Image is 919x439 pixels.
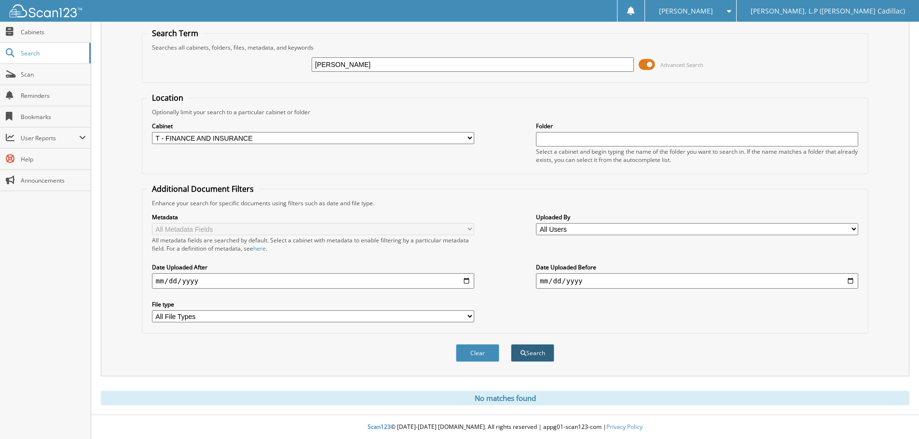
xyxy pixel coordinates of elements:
[536,273,858,289] input: end
[10,4,82,17] img: scan123-logo-white.svg
[21,49,84,57] span: Search
[21,92,86,100] span: Reminders
[152,273,474,289] input: start
[511,344,554,362] button: Search
[152,263,474,271] label: Date Uploaded After
[21,134,79,142] span: User Reports
[606,423,643,431] a: Privacy Policy
[101,391,909,405] div: No matches found
[456,344,499,362] button: Clear
[21,70,86,79] span: Scan
[536,122,858,130] label: Folder
[660,61,703,68] span: Advanced Search
[152,300,474,308] label: File type
[21,155,86,163] span: Help
[871,393,919,439] iframe: Chat Widget
[152,236,474,253] div: All metadata fields are searched by default. Select a cabinet with metadata to enable filtering b...
[147,184,259,194] legend: Additional Document Filters
[536,213,858,221] label: Uploaded By
[152,122,474,130] label: Cabinet
[21,28,86,36] span: Cabinets
[21,176,86,185] span: Announcements
[147,199,863,207] div: Enhance your search for specific documents using filters such as date and file type.
[21,113,86,121] span: Bookmarks
[152,213,474,221] label: Metadata
[368,423,391,431] span: Scan123
[147,43,863,52] div: Searches all cabinets, folders, files, metadata, and keywords
[147,108,863,116] div: Optionally limit your search to a particular cabinet or folder
[751,8,905,14] span: [PERSON_NAME], L.P ([PERSON_NAME] Cadillac)
[536,263,858,271] label: Date Uploaded Before
[659,8,713,14] span: [PERSON_NAME]
[253,244,266,253] a: here
[147,28,203,39] legend: Search Term
[147,93,188,103] legend: Location
[536,147,858,164] div: Select a cabinet and begin typing the name of the folder you want to search in. If the name match...
[91,415,919,439] div: © [DATE]-[DATE] [DOMAIN_NAME]. All rights reserved | appg01-scan123-com |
